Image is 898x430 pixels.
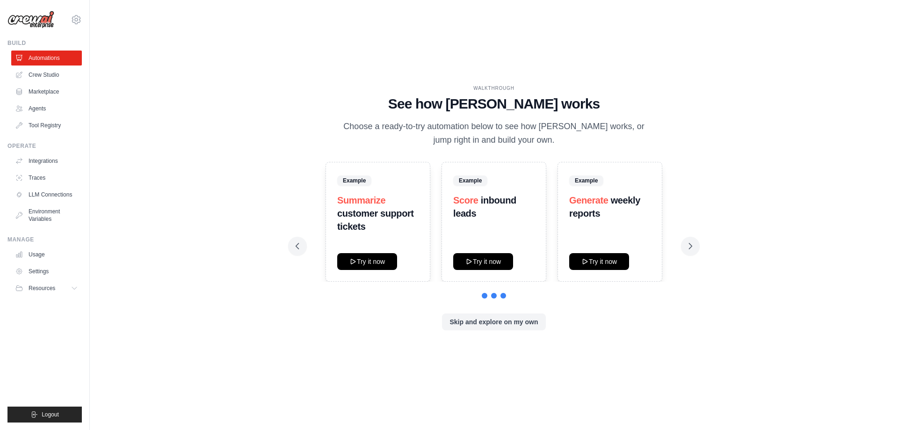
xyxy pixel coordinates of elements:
button: Try it now [569,253,629,270]
span: Generate [569,195,608,205]
button: Logout [7,407,82,423]
button: Try it now [453,253,513,270]
span: Example [337,175,371,186]
a: Tool Registry [11,118,82,133]
a: Agents [11,101,82,116]
span: Score [453,195,478,205]
span: Example [453,175,487,186]
a: Integrations [11,153,82,168]
span: Summarize [337,195,385,205]
a: Usage [11,247,82,262]
img: Logo [7,11,54,29]
div: Manage [7,236,82,243]
span: Resources [29,284,55,292]
div: Build [7,39,82,47]
div: Operate [7,142,82,150]
div: WALKTHROUGH [296,85,692,92]
span: Logout [42,411,59,418]
h1: See how [PERSON_NAME] works [296,95,692,112]
a: Automations [11,51,82,66]
button: Resources [11,281,82,296]
strong: weekly reports [569,195,640,219]
button: Try it now [337,253,397,270]
a: Settings [11,264,82,279]
a: LLM Connections [11,187,82,202]
p: Choose a ready-to-try automation below to see how [PERSON_NAME] works, or jump right in and build... [337,120,651,147]
a: Marketplace [11,84,82,99]
a: Traces [11,170,82,185]
span: Example [569,175,603,186]
button: Skip and explore on my own [442,313,545,330]
a: Environment Variables [11,204,82,226]
a: Crew Studio [11,67,82,82]
iframe: Chat Widget [851,385,898,430]
strong: inbound leads [453,195,516,219]
strong: customer support tickets [337,208,414,232]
